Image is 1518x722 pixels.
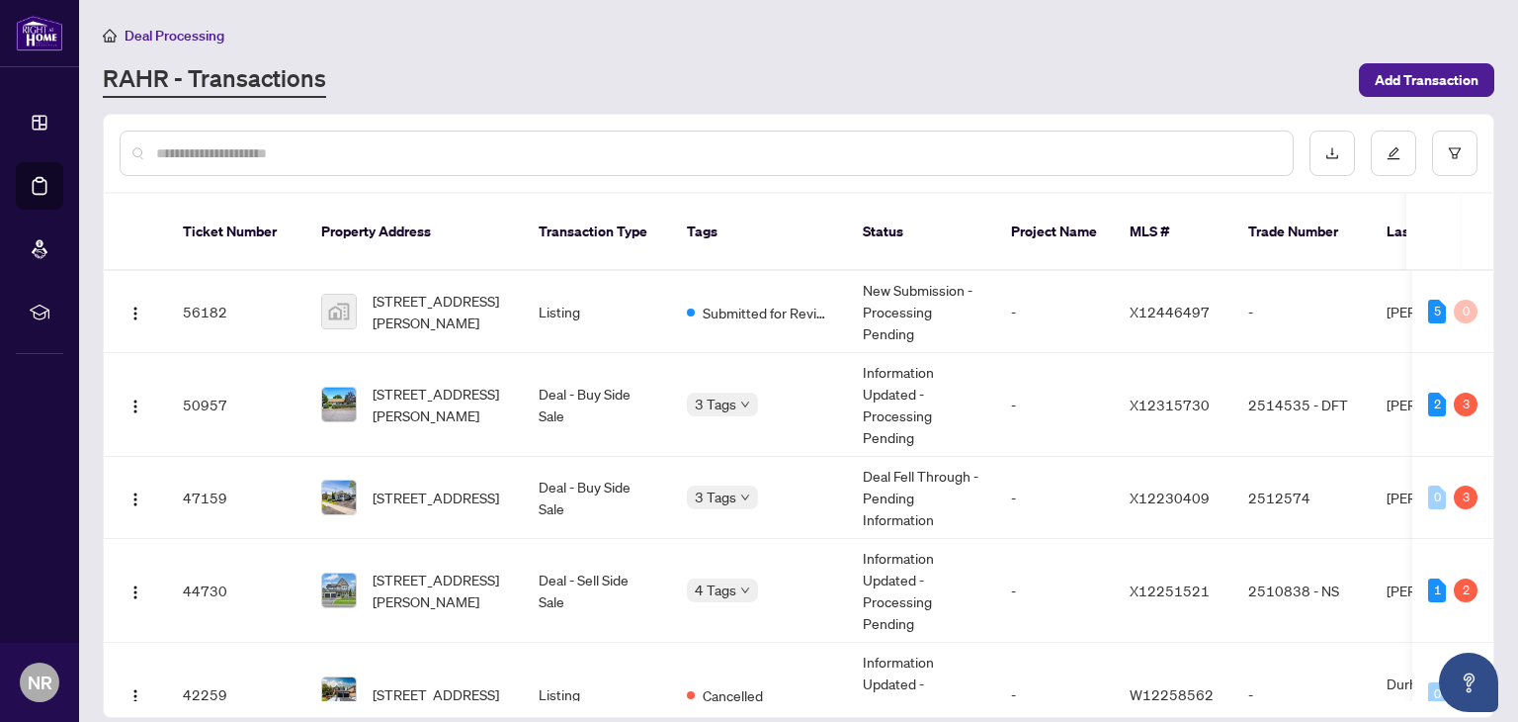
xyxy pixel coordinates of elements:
[1454,579,1477,602] div: 2
[847,194,995,271] th: Status
[1114,194,1232,271] th: MLS #
[695,579,736,601] span: 4 Tags
[1432,131,1477,176] button: filter
[373,383,507,426] span: [STREET_ADDRESS][PERSON_NAME]
[995,271,1114,353] td: -
[703,684,763,706] span: Cancelled
[373,569,507,612] span: [STREET_ADDRESS][PERSON_NAME]
[523,457,671,539] td: Deal - Buy Side Sale
[740,493,750,502] span: down
[1428,393,1446,416] div: 2
[1359,63,1494,97] button: Add Transaction
[127,492,143,507] img: Logo
[167,539,305,643] td: 44730
[1130,396,1210,413] span: X12315730
[322,677,356,711] img: thumbnail-img
[305,194,523,271] th: Property Address
[1387,146,1400,160] span: edit
[1454,393,1477,416] div: 3
[1325,146,1339,160] span: download
[695,486,736,508] span: 3 Tags
[322,295,356,328] img: thumbnail-img
[1232,539,1371,643] td: 2510838 - NS
[523,353,671,457] td: Deal - Buy Side Sale
[1428,486,1446,509] div: 0
[1232,271,1371,353] td: -
[1232,194,1371,271] th: Trade Number
[1439,653,1498,712] button: Open asap
[373,683,499,705] span: [STREET_ADDRESS]
[1448,146,1462,160] span: filter
[373,290,507,333] span: [STREET_ADDRESS][PERSON_NAME]
[1454,486,1477,509] div: 3
[322,481,356,514] img: thumbnail-img
[847,353,995,457] td: Information Updated - Processing Pending
[1309,131,1355,176] button: download
[167,194,305,271] th: Ticket Number
[167,271,305,353] td: 56182
[120,389,151,420] button: Logo
[695,393,736,415] span: 3 Tags
[16,15,63,51] img: logo
[1130,582,1210,599] span: X12251521
[995,353,1114,457] td: -
[120,482,151,513] button: Logo
[740,586,750,595] span: down
[322,388,356,421] img: thumbnail-img
[1428,682,1446,706] div: 0
[127,688,143,704] img: Logo
[167,457,305,539] td: 47159
[1130,303,1210,320] span: X12446497
[995,457,1114,539] td: -
[103,62,326,98] a: RAHR - Transactions
[1130,489,1210,506] span: X12230409
[847,539,995,643] td: Information Updated - Processing Pending
[847,457,995,539] td: Deal Fell Through - Pending Information
[523,271,671,353] td: Listing
[523,539,671,643] td: Deal - Sell Side Sale
[671,194,847,271] th: Tags
[103,29,117,43] span: home
[1375,64,1478,96] span: Add Transaction
[167,353,305,457] td: 50957
[1371,131,1416,176] button: edit
[120,575,151,606] button: Logo
[523,194,671,271] th: Transaction Type
[703,302,831,323] span: Submitted for Review
[995,539,1114,643] td: -
[1428,300,1446,323] div: 5
[322,574,356,607] img: thumbnail-img
[995,194,1114,271] th: Project Name
[120,296,151,327] button: Logo
[1232,353,1371,457] td: 2514535 - DFT
[1428,579,1446,602] div: 1
[120,678,151,710] button: Logo
[127,306,143,321] img: Logo
[125,27,224,45] span: Deal Processing
[373,487,499,508] span: [STREET_ADDRESS]
[127,399,143,414] img: Logo
[127,585,143,600] img: Logo
[740,400,750,409] span: down
[1130,685,1214,703] span: W12258562
[1454,300,1477,323] div: 0
[1232,457,1371,539] td: 2512574
[28,669,52,696] span: NR
[847,271,995,353] td: New Submission - Processing Pending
